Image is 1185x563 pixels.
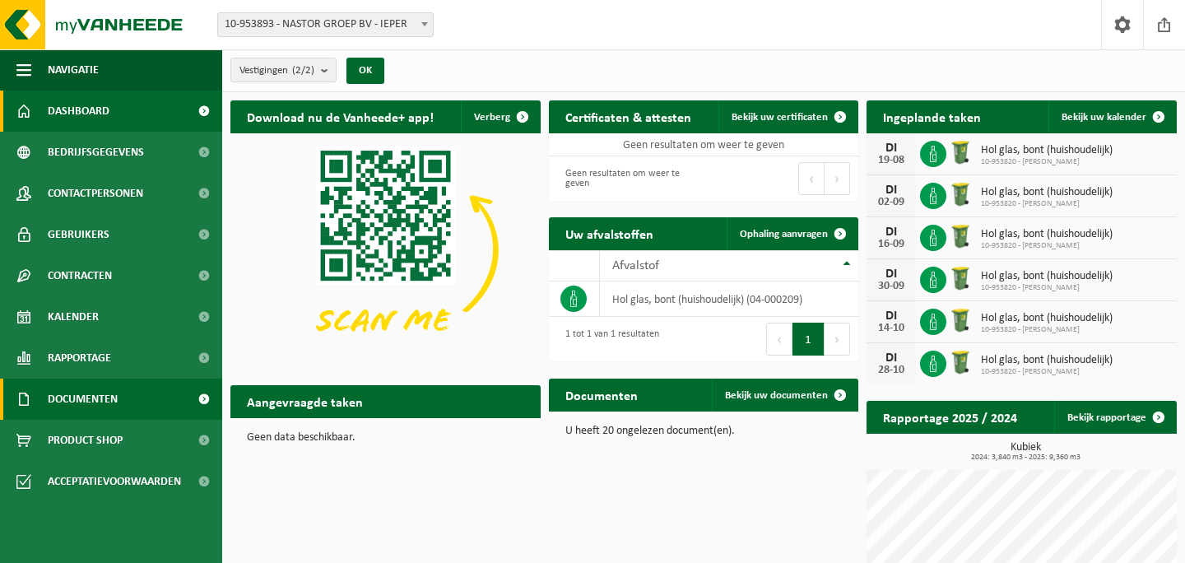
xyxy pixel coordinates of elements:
td: Geen resultaten om weer te geven [549,133,859,156]
span: Bedrijfsgegevens [48,132,144,173]
button: Verberg [461,100,539,133]
img: WB-0240-HPE-GN-50 [946,348,974,376]
img: WB-0240-HPE-GN-50 [946,180,974,208]
span: 10-953820 - [PERSON_NAME] [981,199,1113,209]
span: Vestigingen [239,58,314,83]
a: Bekijk rapportage [1054,401,1175,434]
button: Previous [798,162,825,195]
span: Product Shop [48,420,123,461]
span: Bekijk uw documenten [725,390,828,401]
button: Vestigingen(2/2) [230,58,337,82]
img: WB-0240-HPE-GN-50 [946,306,974,334]
td: hol glas, bont (huishoudelijk) (04-000209) [600,281,859,317]
span: Verberg [474,112,510,123]
a: Bekijk uw certificaten [718,100,857,133]
div: DI [875,142,908,155]
span: Bekijk uw kalender [1062,112,1146,123]
span: Hol glas, bont (huishoudelijk) [981,312,1113,325]
count: (2/2) [292,65,314,76]
h3: Kubiek [875,442,1177,462]
span: 10-953820 - [PERSON_NAME] [981,367,1113,377]
span: 10-953893 - NASTOR GROEP BV - IEPER [217,12,434,37]
span: 10-953820 - [PERSON_NAME] [981,241,1113,251]
span: Hol glas, bont (huishoudelijk) [981,144,1113,157]
img: WB-0240-HPE-GN-50 [946,222,974,250]
span: Ophaling aanvragen [740,229,828,240]
h2: Certificaten & attesten [549,100,708,133]
div: 1 tot 1 van 1 resultaten [557,321,659,357]
div: 02-09 [875,197,908,208]
button: 1 [792,323,825,356]
h2: Documenten [549,379,654,411]
p: Geen data beschikbaar. [247,432,524,444]
h2: Ingeplande taken [867,100,997,133]
div: 16-09 [875,239,908,250]
div: 14-10 [875,323,908,334]
span: Gebruikers [48,214,109,255]
button: Next [825,323,850,356]
p: U heeft 20 ongelezen document(en). [565,426,843,437]
a: Bekijk uw kalender [1048,100,1175,133]
img: WB-0240-HPE-GN-50 [946,138,974,166]
a: Ophaling aanvragen [727,217,857,250]
span: Kalender [48,296,99,337]
div: 28-10 [875,365,908,376]
h2: Rapportage 2025 / 2024 [867,401,1034,433]
img: Download de VHEPlus App [230,133,541,366]
span: Documenten [48,379,118,420]
span: Hol glas, bont (huishoudelijk) [981,228,1113,241]
h2: Uw afvalstoffen [549,217,670,249]
div: DI [875,351,908,365]
span: Navigatie [48,49,99,91]
div: DI [875,226,908,239]
span: Contracten [48,255,112,296]
span: 2024: 3,840 m3 - 2025: 9,360 m3 [875,454,1177,462]
div: Geen resultaten om weer te geven [557,161,695,197]
h2: Download nu de Vanheede+ app! [230,100,450,133]
span: Hol glas, bont (huishoudelijk) [981,354,1113,367]
span: 10-953893 - NASTOR GROEP BV - IEPER [218,13,433,36]
span: 10-953820 - [PERSON_NAME] [981,283,1113,293]
div: DI [875,309,908,323]
span: Dashboard [48,91,109,132]
a: Bekijk uw documenten [712,379,857,412]
span: Rapportage [48,337,111,379]
div: 19-08 [875,155,908,166]
span: Afvalstof [612,259,659,272]
div: DI [875,184,908,197]
span: Hol glas, bont (huishoudelijk) [981,270,1113,283]
span: Bekijk uw certificaten [732,112,828,123]
span: Contactpersonen [48,173,143,214]
div: DI [875,268,908,281]
span: Hol glas, bont (huishoudelijk) [981,186,1113,199]
h2: Aangevraagde taken [230,385,379,417]
button: Previous [766,323,792,356]
button: Next [825,162,850,195]
span: 10-953820 - [PERSON_NAME] [981,157,1113,167]
span: Acceptatievoorwaarden [48,461,181,502]
div: 30-09 [875,281,908,292]
span: 10-953820 - [PERSON_NAME] [981,325,1113,335]
img: WB-0240-HPE-GN-50 [946,264,974,292]
button: OK [346,58,384,84]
